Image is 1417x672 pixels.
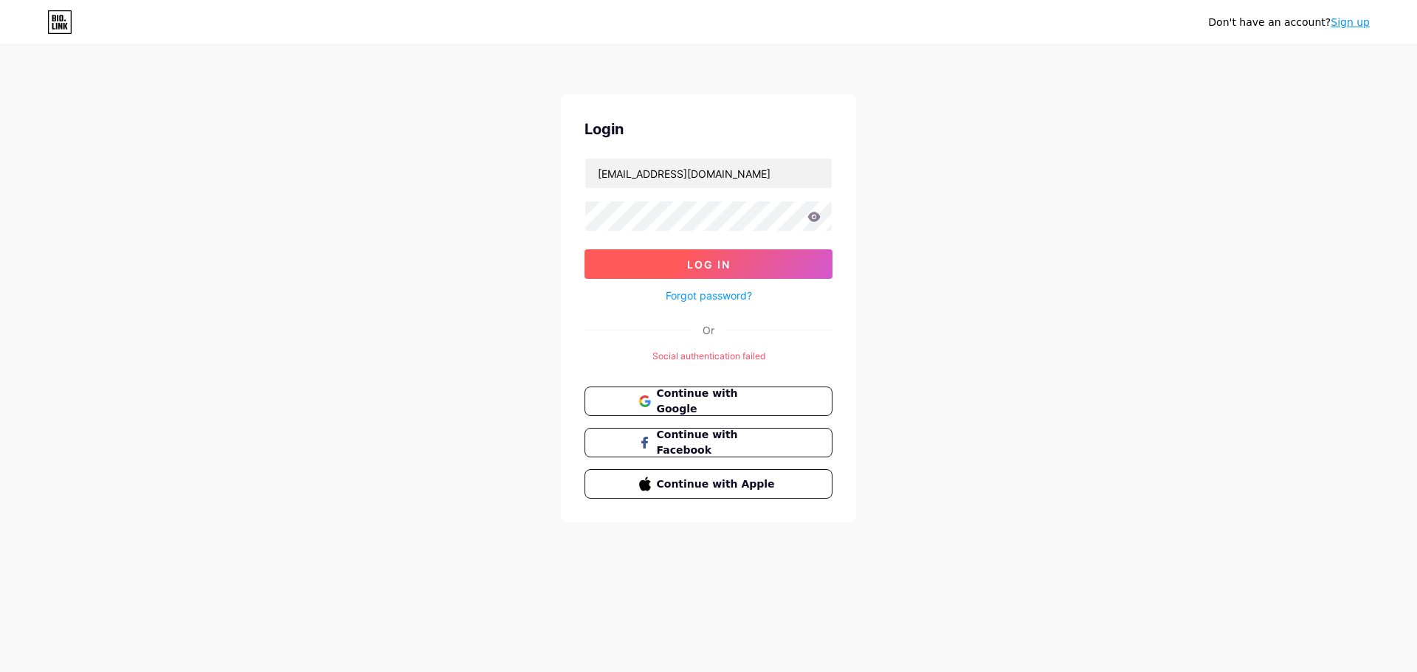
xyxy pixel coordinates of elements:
[703,322,714,338] div: Or
[1208,15,1370,30] div: Don't have an account?
[585,249,832,279] button: Log In
[1331,16,1370,28] a: Sign up
[585,159,832,188] input: Username
[585,350,832,363] div: Social authentication failed
[666,288,752,303] a: Forgot password?
[657,386,779,417] span: Continue with Google
[585,428,832,457] button: Continue with Facebook
[657,427,779,458] span: Continue with Facebook
[585,387,832,416] button: Continue with Google
[687,258,731,271] span: Log In
[585,469,832,499] button: Continue with Apple
[657,477,779,492] span: Continue with Apple
[585,118,832,140] div: Login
